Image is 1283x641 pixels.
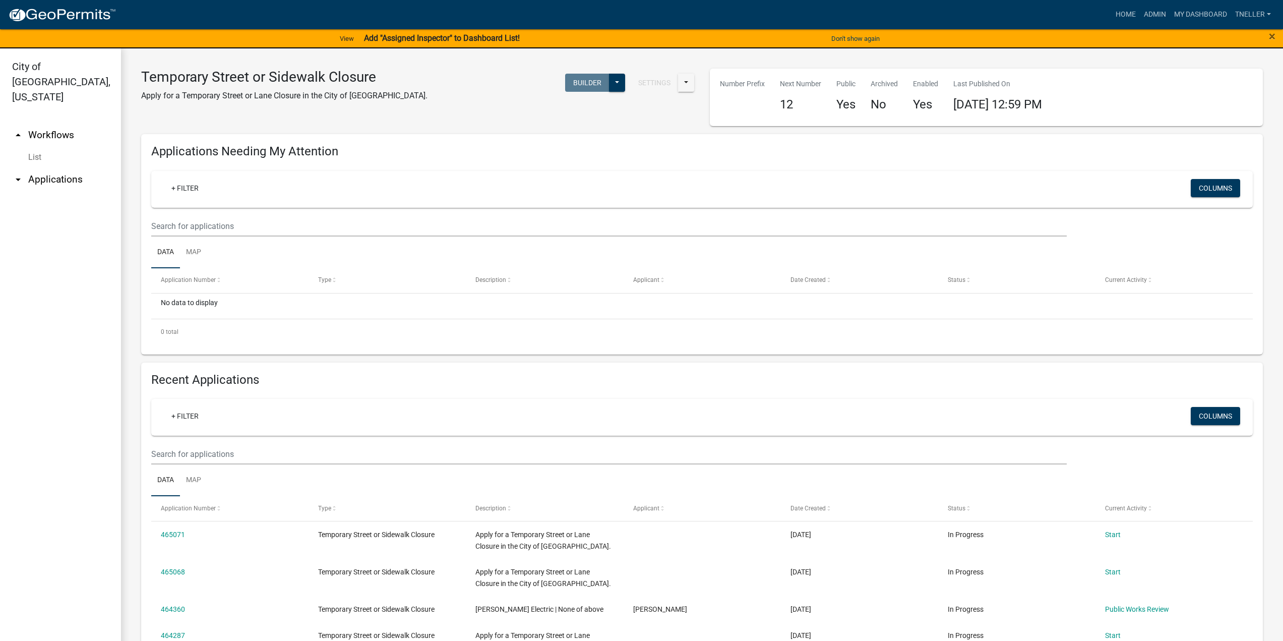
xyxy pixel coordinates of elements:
[1269,29,1275,43] span: ×
[151,144,1253,159] h4: Applications Needing My Attention
[1191,407,1240,425] button: Columns
[1105,531,1121,539] a: Start
[309,496,466,520] datatable-header-cell: Type
[151,319,1253,344] div: 0 total
[1269,30,1275,42] button: Close
[151,464,180,497] a: Data
[948,505,965,512] span: Status
[1105,276,1147,283] span: Current Activity
[1105,631,1121,639] a: Start
[161,631,185,639] a: 464287
[938,496,1095,520] datatable-header-cell: Status
[836,79,856,89] p: Public
[633,505,659,512] span: Applicant
[790,605,811,613] span: 08/15/2025
[871,97,898,112] h4: No
[180,464,207,497] a: Map
[12,129,24,141] i: arrow_drop_up
[790,631,811,639] span: 08/15/2025
[318,531,435,539] span: Temporary Street or Sidewalk Closure
[161,531,185,539] a: 465071
[151,268,309,293] datatable-header-cell: Application Number
[913,79,938,89] p: Enabled
[318,276,331,283] span: Type
[163,407,207,425] a: + Filter
[475,568,611,588] span: Apply for a Temporary Street or Lane Closure in the City of Indianola.
[318,631,435,639] span: Temporary Street or Sidewalk Closure
[623,268,780,293] datatable-header-cell: Applicant
[1105,568,1121,576] a: Start
[948,605,984,613] span: In Progress
[151,294,1253,319] div: No data to display
[475,605,603,613] span: Miller Electric | None of above
[780,79,821,89] p: Next Number
[948,531,984,539] span: In Progress
[781,268,938,293] datatable-header-cell: Date Created
[623,496,780,520] datatable-header-cell: Applicant
[790,568,811,576] span: 08/18/2025
[633,605,687,613] span: Marty Miller
[1140,5,1170,24] a: Admin
[161,605,185,613] a: 464360
[938,268,1095,293] datatable-header-cell: Status
[1105,505,1147,512] span: Current Activity
[1112,5,1140,24] a: Home
[364,33,520,43] strong: Add "Assigned Inspector" to Dashboard List!
[953,97,1042,111] span: [DATE] 12:59 PM
[318,605,435,613] span: Temporary Street or Sidewalk Closure
[163,179,207,197] a: + Filter
[948,276,965,283] span: Status
[790,505,826,512] span: Date Created
[466,496,623,520] datatable-header-cell: Description
[161,505,216,512] span: Application Number
[475,276,506,283] span: Description
[309,268,466,293] datatable-header-cell: Type
[948,568,984,576] span: In Progress
[1095,268,1253,293] datatable-header-cell: Current Activity
[953,79,1042,89] p: Last Published On
[318,568,435,576] span: Temporary Street or Sidewalk Closure
[141,90,427,102] p: Apply for a Temporary Street or Lane Closure in the City of [GEOGRAPHIC_DATA].
[780,97,821,112] h4: 12
[151,444,1067,464] input: Search for applications
[151,216,1067,237] input: Search for applications
[318,505,331,512] span: Type
[827,30,884,47] button: Don't show again
[151,237,180,269] a: Data
[1095,496,1253,520] datatable-header-cell: Current Activity
[633,276,659,283] span: Applicant
[1191,179,1240,197] button: Columns
[1231,5,1275,24] a: tneller
[781,496,938,520] datatable-header-cell: Date Created
[151,373,1253,387] h4: Recent Applications
[141,69,427,86] h3: Temporary Street or Sidewalk Closure
[466,268,623,293] datatable-header-cell: Description
[475,505,506,512] span: Description
[630,74,679,92] button: Settings
[161,276,216,283] span: Application Number
[1170,5,1231,24] a: My Dashboard
[913,97,938,112] h4: Yes
[1105,605,1169,613] a: Public Works Review
[565,74,609,92] button: Builder
[790,276,826,283] span: Date Created
[720,79,765,89] p: Number Prefix
[948,631,984,639] span: In Progress
[161,568,185,576] a: 465068
[12,173,24,186] i: arrow_drop_down
[151,496,309,520] datatable-header-cell: Application Number
[836,97,856,112] h4: Yes
[871,79,898,89] p: Archived
[475,531,611,550] span: Apply for a Temporary Street or Lane Closure in the City of Indianola.
[180,237,207,269] a: Map
[790,531,811,539] span: 08/18/2025
[336,30,358,47] a: View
